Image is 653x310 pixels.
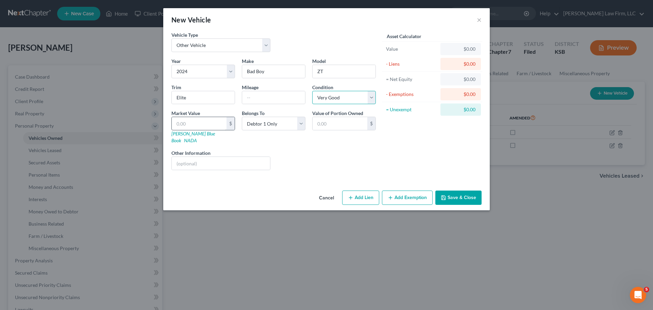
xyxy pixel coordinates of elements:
label: Condition [312,84,333,91]
button: Cancel [314,191,339,205]
label: Market Value [171,110,200,117]
label: Vehicle Type [171,31,198,38]
div: Value [386,46,437,52]
div: $0.00 [446,61,475,67]
div: $0.00 [446,76,475,83]
label: Year [171,58,181,65]
div: $ [227,117,235,130]
span: Belongs To [242,110,265,116]
label: Trim [171,84,181,91]
label: Other Information [171,149,211,157]
div: $0.00 [446,106,475,113]
div: $0.00 [446,91,475,98]
button: Save & Close [435,191,482,205]
div: New Vehicle [171,15,211,25]
span: Make [242,58,254,64]
div: = Unexempt [386,106,437,113]
input: ex. LS, LT, etc [172,91,235,104]
div: $ [367,117,375,130]
label: Mileage [242,84,258,91]
a: [PERSON_NAME] Blue Book [171,131,215,143]
span: 5 [644,287,649,292]
div: - Liens [386,61,437,67]
input: ex. Altima [313,65,375,78]
input: 0.00 [172,117,227,130]
input: 0.00 [313,117,367,130]
a: NADA [184,137,197,143]
label: Value of Portion Owned [312,110,363,117]
button: × [477,16,482,24]
div: $0.00 [446,46,475,52]
input: (optional) [172,157,270,170]
iframe: Intercom live chat [630,287,646,303]
input: ex. Nissan [242,65,305,78]
button: Add Lien [342,191,379,205]
div: - Exemptions [386,91,437,98]
label: Model [312,58,326,65]
input: -- [242,91,305,104]
button: Add Exemption [382,191,433,205]
div: = Net Equity [386,76,437,83]
label: Asset Calculator [387,33,421,40]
